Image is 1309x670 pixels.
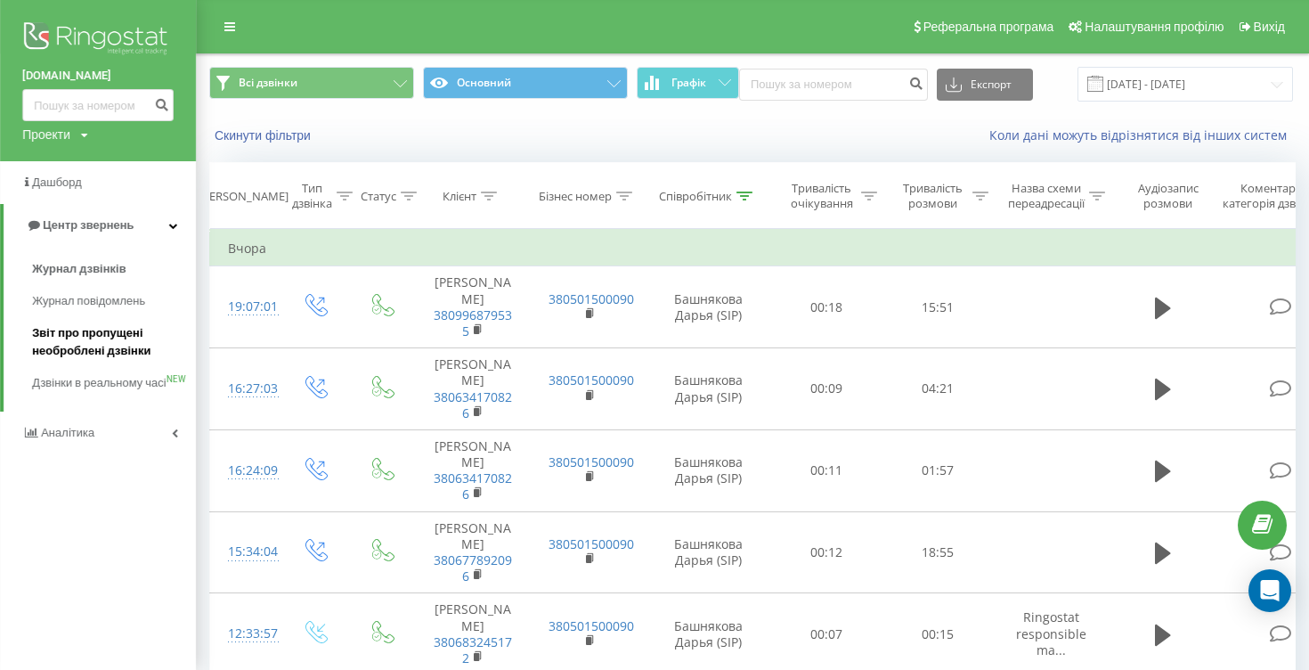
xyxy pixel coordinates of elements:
div: 16:24:09 [228,453,264,488]
span: Аналiтика [41,426,94,439]
span: Вихід [1254,20,1285,34]
span: Звіт про пропущені необроблені дзвінки [32,324,187,360]
span: Ringostat responsible ma... [1016,609,1086,658]
td: [PERSON_NAME] [415,511,531,593]
td: 00:11 [771,429,882,511]
td: [PERSON_NAME] [415,266,531,348]
button: Основний [423,67,628,99]
a: 380501500090 [549,617,634,634]
div: Аудіозапис розмови [1125,181,1211,211]
td: Башнякова Дарья (SIP) [646,348,771,430]
a: Дзвінки в реальному часіNEW [32,367,196,399]
a: [DOMAIN_NAME] [22,67,174,85]
a: 380501500090 [549,290,634,307]
div: Тривалість очікування [786,181,857,211]
div: Проекти [22,126,70,143]
span: Журнал повідомлень [32,292,145,310]
td: 00:12 [771,511,882,593]
button: Скинути фільтри [209,127,320,143]
a: Журнал повідомлень [32,285,196,317]
a: Центр звернень [4,204,196,247]
td: Башнякова Дарья (SIP) [646,266,771,348]
div: 15:34:04 [228,535,264,569]
span: Всі дзвінки [239,76,297,90]
td: Башнякова Дарья (SIP) [646,511,771,593]
a: 380634170826 [434,470,512,502]
a: 380501500090 [549,372,634,388]
input: Пошук за номером [22,89,174,121]
div: Співробітник [659,189,732,204]
a: 380996879535 [434,306,512,339]
a: 380501500090 [549,453,634,470]
a: 380501500090 [549,535,634,552]
a: Коли дані можуть відрізнятися вiд інших систем [989,127,1296,143]
td: 15:51 [882,266,994,348]
a: Журнал дзвінків [32,253,196,285]
td: 04:21 [882,348,994,430]
td: Башнякова Дарья (SIP) [646,429,771,511]
div: Тип дзвінка [292,181,332,211]
button: Графік [637,67,739,99]
div: 12:33:57 [228,617,264,651]
input: Пошук за номером [739,69,928,101]
td: 00:18 [771,266,882,348]
td: [PERSON_NAME] [415,348,531,430]
td: 01:57 [882,429,994,511]
div: Назва схеми переадресації [1008,181,1085,211]
button: Експорт [937,69,1033,101]
span: Реферальна програма [923,20,1054,34]
div: Статус [361,189,396,204]
span: Графік [671,77,706,89]
a: Звіт про пропущені необроблені дзвінки [32,317,196,367]
span: Дзвінки в реальному часі [32,374,166,392]
td: 00:09 [771,348,882,430]
div: [PERSON_NAME] [199,189,289,204]
div: 16:27:03 [228,372,264,406]
span: Дашборд [32,176,82,189]
td: 18:55 [882,511,994,593]
a: 380683245172 [434,633,512,666]
div: Бізнес номер [539,189,612,204]
button: Всі дзвінки [209,67,414,99]
span: Центр звернень [43,218,134,232]
img: Ringostat logo [22,18,174,62]
td: [PERSON_NAME] [415,429,531,511]
a: 380634170826 [434,388,512,421]
div: Клієнт [443,189,476,204]
div: Тривалість розмови [898,181,968,211]
a: 380677892096 [434,552,512,584]
span: Журнал дзвінків [32,260,126,278]
span: Налаштування профілю [1085,20,1224,34]
div: Open Intercom Messenger [1248,569,1291,612]
div: 19:07:01 [228,290,264,324]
